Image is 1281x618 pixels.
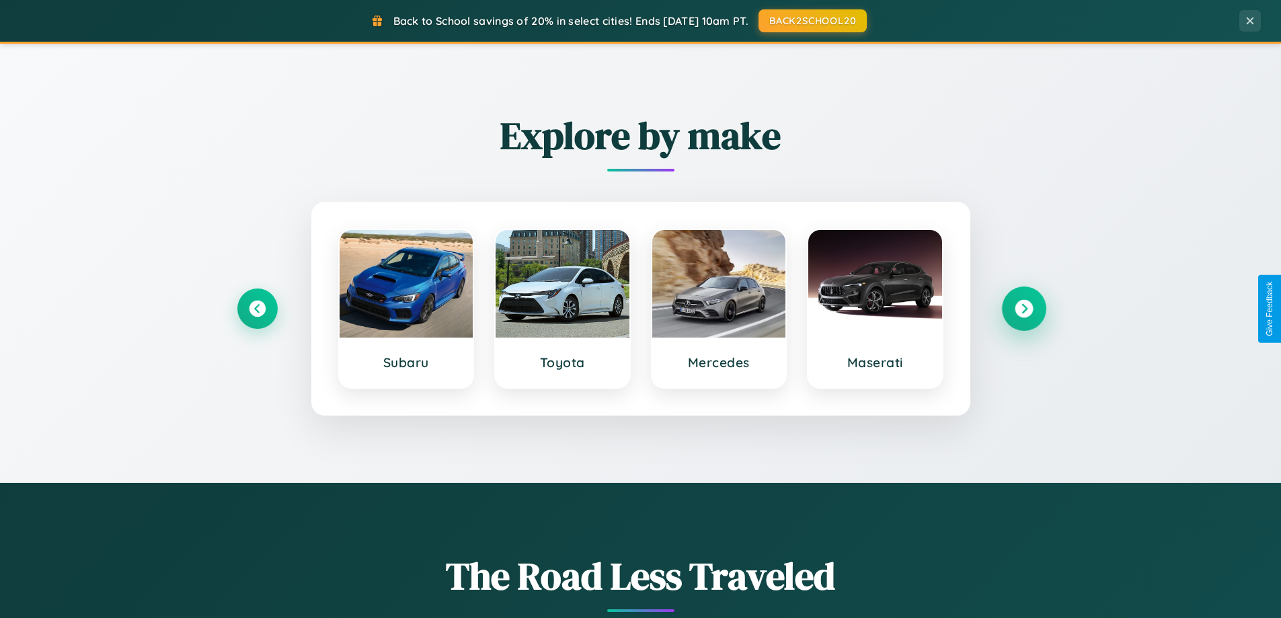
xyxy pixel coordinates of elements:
[666,354,773,371] h3: Mercedes
[353,354,460,371] h3: Subaru
[393,14,748,28] span: Back to School savings of 20% in select cities! Ends [DATE] 10am PT.
[509,354,616,371] h3: Toyota
[1265,282,1274,336] div: Give Feedback
[237,110,1044,161] h2: Explore by make
[237,550,1044,602] h1: The Road Less Traveled
[759,9,867,32] button: BACK2SCHOOL20
[822,354,929,371] h3: Maserati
